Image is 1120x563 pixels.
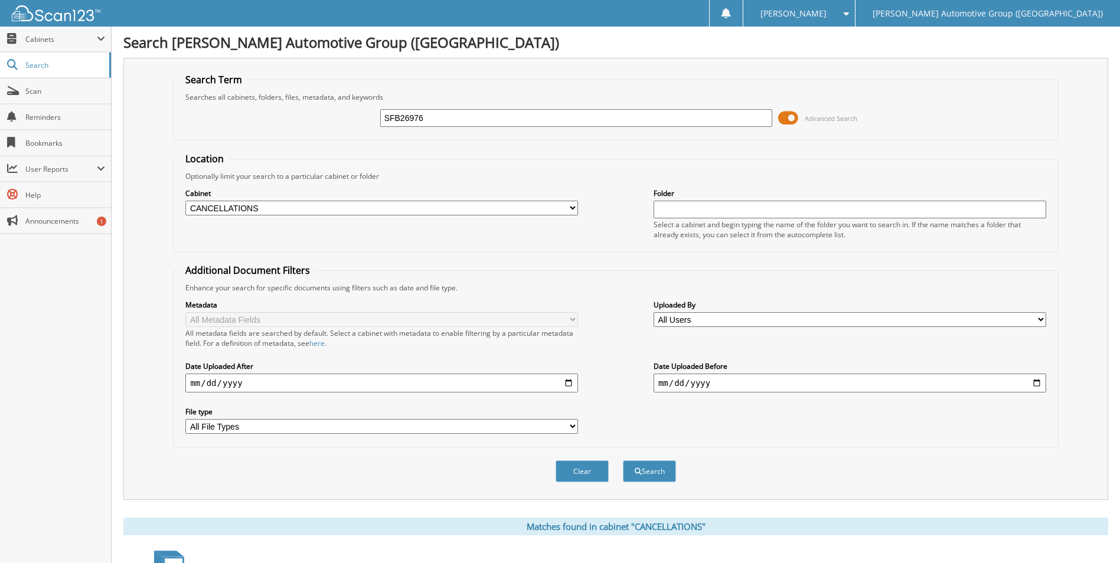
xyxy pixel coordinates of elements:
[309,338,325,348] a: here
[25,138,105,148] span: Bookmarks
[25,216,105,226] span: Announcements
[97,217,106,226] div: 1
[25,86,105,96] span: Scan
[805,114,857,123] span: Advanced Search
[654,220,1046,240] div: Select a cabinet and begin typing the name of the folder you want to search in. If the name match...
[654,361,1046,371] label: Date Uploaded Before
[185,361,578,371] label: Date Uploaded After
[185,328,578,348] div: All metadata fields are searched by default. Select a cabinet with metadata to enable filtering b...
[623,460,676,482] button: Search
[25,164,97,174] span: User Reports
[12,5,100,21] img: scan123-logo-white.svg
[179,264,316,277] legend: Additional Document Filters
[873,10,1103,17] span: [PERSON_NAME] Automotive Group ([GEOGRAPHIC_DATA])
[760,10,827,17] span: [PERSON_NAME]
[179,92,1052,102] div: Searches all cabinets, folders, files, metadata, and keywords
[185,300,578,310] label: Metadata
[25,34,97,44] span: Cabinets
[185,374,578,392] input: start
[179,171,1052,181] div: Optionally limit your search to a particular cabinet or folder
[185,407,578,417] label: File type
[25,60,103,70] span: Search
[179,283,1052,293] div: Enhance your search for specific documents using filters such as date and file type.
[654,300,1046,310] label: Uploaded By
[654,374,1046,392] input: end
[179,152,230,165] legend: Location
[654,188,1046,198] label: Folder
[556,460,609,482] button: Clear
[185,188,578,198] label: Cabinet
[123,32,1108,52] h1: Search [PERSON_NAME] Automotive Group ([GEOGRAPHIC_DATA])
[25,112,105,122] span: Reminders
[179,73,248,86] legend: Search Term
[25,190,105,200] span: Help
[123,518,1108,535] div: Matches found in cabinet "CANCELLATIONS"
